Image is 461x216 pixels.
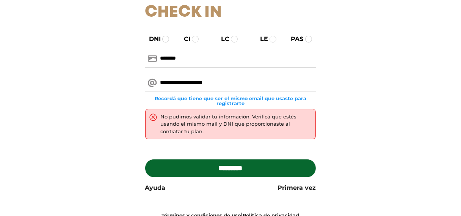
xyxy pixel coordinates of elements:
[278,183,316,192] a: Primera vez
[177,35,190,44] label: CI
[214,35,229,44] label: LC
[145,96,316,106] small: Recordá que tiene que ser el mismo email que usaste para registrarte
[142,35,161,44] label: DNI
[145,3,316,22] h1: Check In
[253,35,268,44] label: LE
[145,183,165,192] a: Ayuda
[160,113,311,136] div: No pudimos validar tu información. Verificá que estés usando el mismo mail y DNI que proporcionas...
[284,35,304,44] label: PAS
